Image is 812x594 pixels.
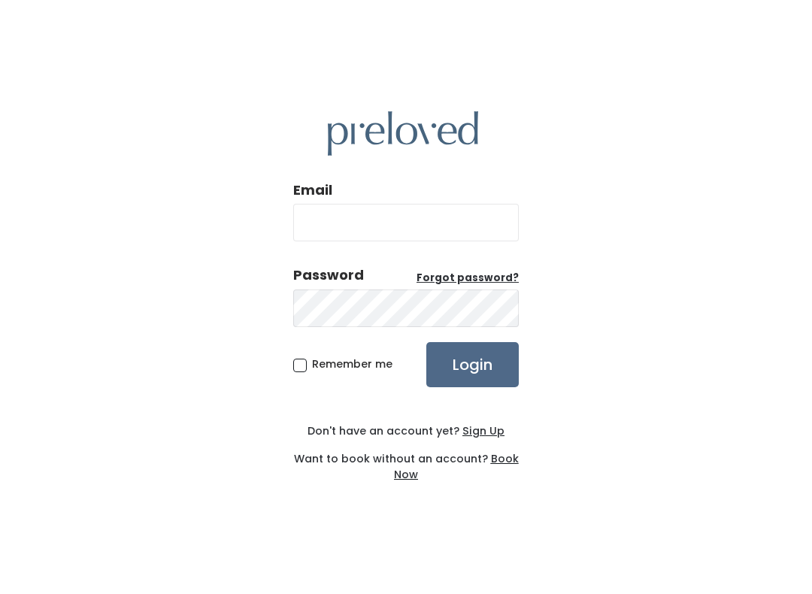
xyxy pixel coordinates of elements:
[293,439,519,483] div: Want to book without an account?
[417,271,519,285] u: Forgot password?
[426,342,519,387] input: Login
[394,451,519,482] a: Book Now
[462,423,504,438] u: Sign Up
[312,356,392,371] span: Remember me
[417,271,519,286] a: Forgot password?
[293,265,364,285] div: Password
[328,111,478,156] img: preloved logo
[293,180,332,200] label: Email
[459,423,504,438] a: Sign Up
[293,423,519,439] div: Don't have an account yet?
